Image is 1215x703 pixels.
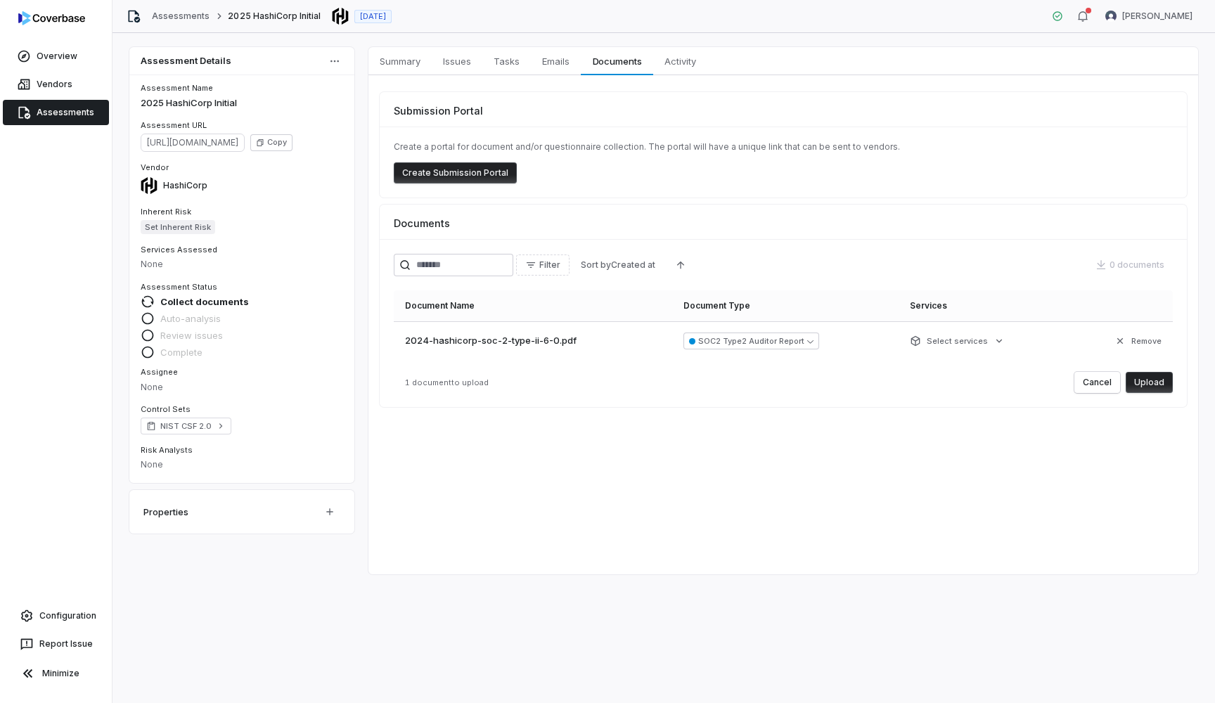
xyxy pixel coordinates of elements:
[1126,372,1173,393] button: Upload
[141,220,215,234] span: Set Inherent Risk
[539,259,560,271] span: Filter
[516,254,570,276] button: Filter
[572,254,664,276] button: Sort byCreated at
[405,378,489,387] span: 1 document to upload
[141,207,191,217] span: Inherent Risk
[437,52,477,70] span: Issues
[141,404,191,414] span: Control Sets
[250,134,292,151] button: Copy
[6,659,106,688] button: Minimize
[394,216,450,231] span: Documents
[906,328,1009,354] button: Select services
[675,259,686,271] svg: Ascending
[394,162,517,183] button: Create Submission Portal
[160,346,202,359] span: Complete
[141,282,217,292] span: Assessment Status
[141,56,231,65] span: Assessment Details
[405,334,577,348] span: 2024-hashicorp-soc-2-type-ii-6-0.pdf
[488,52,525,70] span: Tasks
[667,254,695,276] button: Ascending
[141,418,231,434] a: NIST CSF 2.0
[141,445,193,455] span: Risk Analysts
[3,100,109,125] a: Assessments
[160,312,221,325] span: Auto-analysis
[152,11,210,22] a: Assessments
[141,96,343,110] p: 2025 HashiCorp Initial
[141,367,178,377] span: Assignee
[141,120,207,130] span: Assessment URL
[659,52,702,70] span: Activity
[3,72,109,97] a: Vendors
[141,83,213,93] span: Assessment Name
[6,631,106,657] button: Report Issue
[360,11,386,22] span: [DATE]
[160,295,249,308] span: Collect documents
[394,141,1173,153] p: Create a portal for document and/or questionnaire collection. The portal will have a unique link ...
[141,245,217,254] span: Services Assessed
[160,420,212,432] span: NIST CSF 2.0
[141,459,163,470] span: None
[163,180,207,191] span: HashiCorp
[3,44,109,69] a: Overview
[374,52,426,70] span: Summary
[1122,11,1192,22] span: [PERSON_NAME]
[141,259,163,269] span: None
[160,329,223,342] span: Review issues
[394,290,672,321] th: Document Name
[536,52,575,70] span: Emails
[141,382,163,392] span: None
[141,162,169,172] span: Vendor
[899,290,1067,321] th: Services
[228,11,321,22] span: 2025 HashiCorp Initial
[1074,372,1120,393] button: Cancel
[683,333,819,349] button: SOC2 Type2 Auditor Report
[672,290,899,321] th: Document Type
[6,603,106,628] a: Configuration
[18,11,85,25] img: logo-D7KZi-bG.svg
[136,171,212,200] button: https://hashicorp.com/HashiCorp
[1110,328,1166,354] button: Remove
[141,134,245,152] span: https://dashboard.coverbase.app/assessments/cbqsrw_74fa8403727e446abf4b51131cfcde40
[394,103,483,118] span: Submission Portal
[587,52,648,70] span: Documents
[1097,6,1201,27] button: Prateek Paliwal avatar[PERSON_NAME]
[1105,11,1117,22] img: Prateek Paliwal avatar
